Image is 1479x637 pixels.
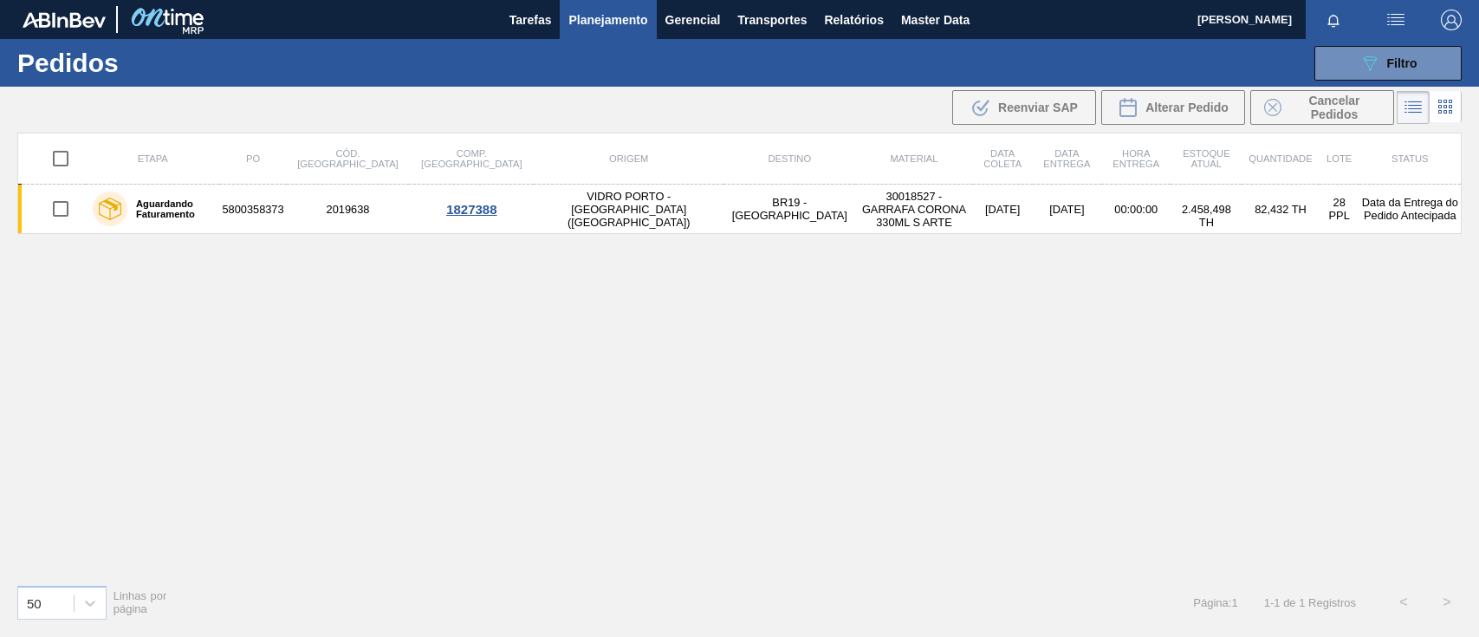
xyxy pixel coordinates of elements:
td: 5800358373 [219,185,286,234]
span: Status [1391,153,1428,164]
div: Reenviar SAP [952,90,1096,125]
div: Visão em Cards [1430,91,1462,124]
span: Transportes [737,10,807,30]
span: Tarefas [509,10,552,30]
span: Cancelar Pedidos [1288,94,1380,121]
img: Logout [1441,10,1462,30]
td: 82,432 TH [1242,185,1319,234]
td: 30018527 - GARRAFA CORONA 330ML S ARTE [855,185,972,234]
span: Data coleta [983,148,1022,169]
span: PO [246,153,260,164]
button: < [1382,581,1425,624]
td: VIDRO PORTO - [GEOGRAPHIC_DATA] ([GEOGRAPHIC_DATA]) [534,185,723,234]
button: Filtro [1314,46,1462,81]
span: Cód. [GEOGRAPHIC_DATA] [297,148,398,169]
span: Lote [1327,153,1352,164]
label: Aguardando Faturamento [127,198,212,219]
td: 28 PPL [1320,185,1359,234]
h1: Pedidos [17,53,271,73]
span: Reenviar SAP [998,101,1078,114]
span: Página : 1 [1193,596,1237,609]
td: Data da Entrega do Pedido Antecipada [1359,185,1462,234]
td: BR19 - [GEOGRAPHIC_DATA] [723,185,855,234]
td: [DATE] [1033,185,1101,234]
span: Relatórios [824,10,883,30]
td: [DATE] [973,185,1033,234]
span: Estoque atual [1183,148,1230,169]
span: Filtro [1387,56,1417,70]
button: Cancelar Pedidos [1250,90,1394,125]
img: userActions [1385,10,1406,30]
div: Alterar Pedido [1101,90,1245,125]
span: 1 - 1 de 1 Registros [1264,596,1356,609]
button: > [1425,581,1469,624]
span: 2.458,498 TH [1182,203,1231,229]
img: TNhmsLtSVTkK8tSr43FrP2fwEKptu5GPRR3wAAAABJRU5ErkJggg== [23,12,106,28]
td: 00:00:00 [1101,185,1171,234]
span: Data entrega [1043,148,1090,169]
span: Origem [609,153,648,164]
span: Comp. [GEOGRAPHIC_DATA] [421,148,522,169]
span: Etapa [138,153,168,164]
span: Material [890,153,937,164]
span: Destino [768,153,811,164]
span: Linhas por página [114,589,167,615]
span: Gerencial [665,10,721,30]
button: Notificações [1306,8,1361,32]
span: Hora Entrega [1112,148,1159,169]
div: Cancelar Pedidos em Massa [1250,90,1394,125]
div: 1827388 [412,202,531,217]
span: Quantidade [1249,153,1312,164]
a: Aguardando Faturamento58003583732019638VIDRO PORTO - [GEOGRAPHIC_DATA] ([GEOGRAPHIC_DATA])BR19 - ... [18,185,1462,234]
span: Alterar Pedido [1145,101,1229,114]
td: 2019638 [287,185,410,234]
div: Visão em Lista [1397,91,1430,124]
div: 50 [27,595,42,610]
span: Master Data [901,10,970,30]
span: Planejamento [568,10,647,30]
